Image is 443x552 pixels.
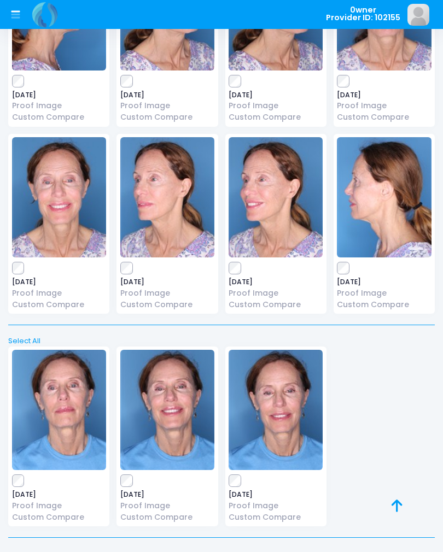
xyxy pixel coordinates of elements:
[12,287,106,299] a: Proof Image
[12,100,106,111] a: Proof Image
[407,4,429,26] img: image
[229,111,323,123] a: Custom Compare
[120,299,214,310] a: Custom Compare
[12,512,106,523] a: Custom Compare
[120,491,214,498] span: [DATE]
[30,1,60,28] img: Logo
[5,336,439,347] a: Select All
[12,350,106,470] img: image
[12,491,106,498] span: [DATE]
[229,137,323,257] img: image
[120,512,214,523] a: Custom Compare
[12,299,106,310] a: Custom Compare
[229,512,323,523] a: Custom Compare
[12,92,106,98] span: [DATE]
[12,111,106,123] a: Custom Compare
[120,350,214,470] img: image
[12,500,106,512] a: Proof Image
[337,279,431,285] span: [DATE]
[337,92,431,98] span: [DATE]
[229,287,323,299] a: Proof Image
[120,500,214,512] a: Proof Image
[337,137,431,257] img: image
[120,287,214,299] a: Proof Image
[120,137,214,257] img: image
[120,111,214,123] a: Custom Compare
[337,100,431,111] a: Proof Image
[120,100,214,111] a: Proof Image
[229,279,323,285] span: [DATE]
[12,137,106,257] img: image
[229,92,323,98] span: [DATE]
[229,100,323,111] a: Proof Image
[12,279,106,285] span: [DATE]
[120,92,214,98] span: [DATE]
[120,279,214,285] span: [DATE]
[229,350,323,470] img: image
[229,299,323,310] a: Custom Compare
[229,491,323,498] span: [DATE]
[326,6,400,22] span: 0wner Provider ID: 102155
[229,500,323,512] a: Proof Image
[337,299,431,310] a: Custom Compare
[337,111,431,123] a: Custom Compare
[337,287,431,299] a: Proof Image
